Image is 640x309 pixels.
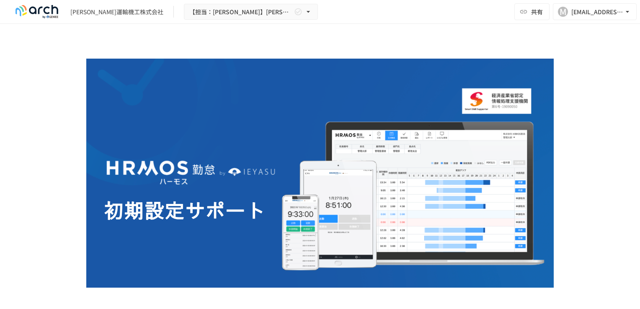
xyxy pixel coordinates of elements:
div: [PERSON_NAME]運輸機工株式会社 [70,8,163,16]
img: GdztLVQAPnGLORo409ZpmnRQckwtTrMz8aHIKJZF2AQ [86,59,554,288]
button: 【担当：[PERSON_NAME]】[PERSON_NAME]運輸機工株式 様_初期設定サポート [184,4,318,20]
span: 【担当：[PERSON_NAME]】[PERSON_NAME]運輸機工株式 様_初期設定サポート [189,7,292,17]
img: logo-default@2x-9cf2c760.svg [10,5,64,18]
button: 共有 [514,3,550,20]
div: [EMAIL_ADDRESS][DOMAIN_NAME] [571,7,623,17]
button: M[EMAIL_ADDRESS][DOMAIN_NAME] [553,3,637,20]
span: 共有 [531,7,543,16]
div: M [558,7,568,17]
